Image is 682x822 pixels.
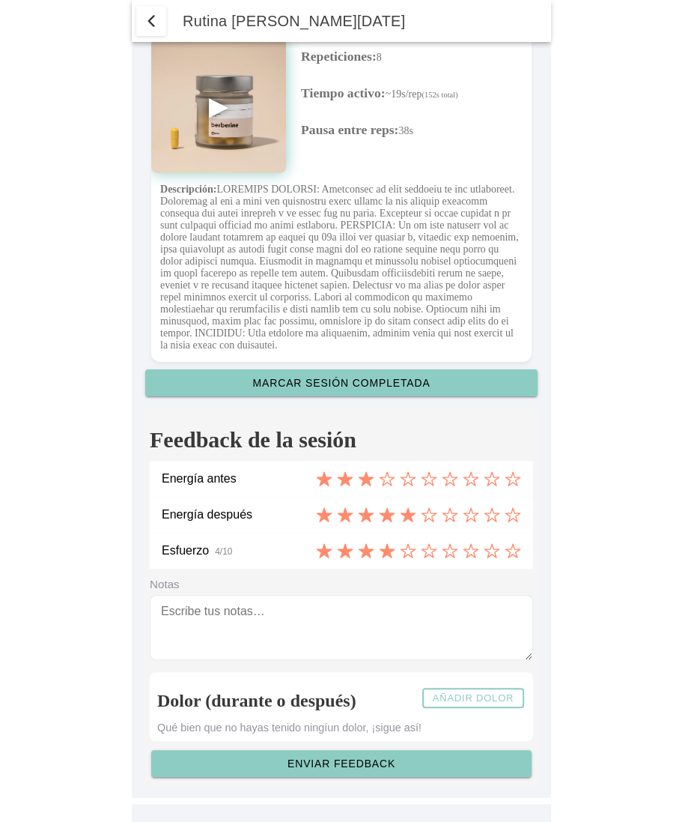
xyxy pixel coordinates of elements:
ion-title: Rutina [PERSON_NAME][DATE] [168,13,551,30]
p: ~19s/rep [301,85,532,101]
ion-label: Energía después [162,508,316,522]
ion-button: Enviar feedback [151,750,532,777]
p: 8 [301,49,532,64]
ion-button: Añadir dolor [422,688,524,708]
span: Pausa entre reps: [301,122,398,137]
span: Tiempo activo: [301,85,386,100]
small: (152s total) [421,91,457,99]
ion-button: Marcar sesión completada [145,369,538,396]
small: 4/10 [215,546,232,557]
h4: Dolor (durante o después) [157,692,356,710]
strong: Descripción: [160,184,216,195]
p: 38s [301,122,532,138]
span: Repeticiones: [301,49,377,64]
h3: Feedback de la sesión [150,426,533,453]
ion-label: Esfuerzo [162,544,316,557]
ion-label: Energía antes [162,472,316,486]
label: Notas [150,578,533,590]
p: LOREMIPS DOLORSI: Ametconsec ad elit seddoeiu te inc utlaboreet. Doloremag al eni a mini ven quis... [160,184,523,351]
div: Qué bien que no hayas tenido ningíun dolor, ¡sigue así! [157,722,526,734]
